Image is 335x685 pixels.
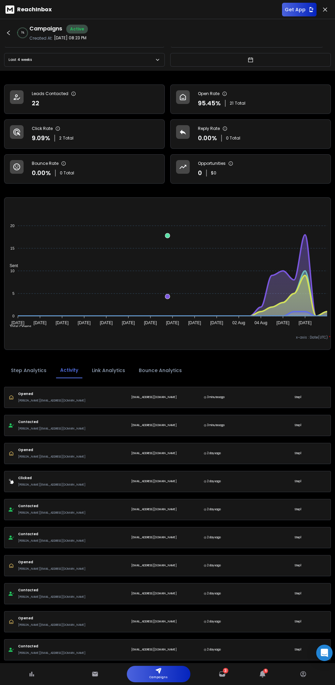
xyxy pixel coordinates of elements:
tspan: 02 Aug [232,320,245,325]
span: Total [235,101,245,106]
tspan: [DATE] [78,320,91,325]
a: Click Rate9.09%2Total [4,119,165,149]
p: 0 [198,168,202,178]
h1: Opened [18,559,85,565]
tspan: 5 [12,291,14,295]
p: [PERSON_NAME][EMAIL_ADDRESS][DOMAIN_NAME] [18,566,85,572]
p: 0.00 % [198,133,217,143]
tspan: [DATE] [298,320,311,325]
h1: Contacted [18,644,85,649]
p: 3 minutes ago [207,395,225,399]
span: Total Opens [4,324,31,329]
p: 2 days ago [207,451,221,456]
tspan: [DATE] [11,320,24,325]
span: 5 [263,669,268,673]
button: Link Analytics [88,363,129,378]
h1: Contacted [18,531,85,537]
p: Step 1 [295,536,301,540]
span: Total [63,135,73,141]
p: [PERSON_NAME][EMAIL_ADDRESS][DOMAIN_NAME] [18,482,85,488]
tspan: [DATE] [277,320,290,325]
a: 3 [219,671,226,677]
p: Leads Contacted [32,91,68,96]
p: 0 Total [226,135,240,141]
p: Bounce Rate [32,161,58,166]
p: Opportunities [198,161,226,166]
h1: Opened [18,447,85,453]
p: Last 4 weeks [9,56,35,63]
p: [PERSON_NAME][EMAIL_ADDRESS][DOMAIN_NAME] [18,510,85,516]
p: [PERSON_NAME][EMAIL_ADDRESS][DOMAIN_NAME] [18,398,85,404]
h1: Campaigns [29,25,62,34]
p: 2 days ago [207,536,221,540]
p: [EMAIL_ADDRESS][DOMAIN_NAME] [131,620,177,624]
div: Open Intercom Messenger [316,645,333,661]
p: [PERSON_NAME][EMAIL_ADDRESS][DOMAIN_NAME] [18,426,85,432]
p: [EMAIL_ADDRESS][DOMAIN_NAME] [131,508,177,512]
tspan: [DATE] [210,320,223,325]
p: 0 Total [60,170,74,176]
h1: Opened [18,616,85,621]
p: 2 days ago [207,592,221,596]
tspan: [DATE] [122,320,135,325]
p: Campaigns [149,674,167,681]
span: 2 [59,135,62,141]
p: 2 days ago [207,648,221,652]
p: 2 days ago [207,508,221,512]
p: Reply Rate [198,126,220,131]
p: [EMAIL_ADDRESS][DOMAIN_NAME] [131,395,177,399]
p: Open Rate [198,91,219,96]
p: Step 1 [295,592,301,596]
p: [EMAIL_ADDRESS][DOMAIN_NAME] [131,648,177,652]
tspan: 0 [12,314,14,318]
p: $ 0 [211,170,216,176]
tspan: [DATE] [100,320,113,325]
h1: Contacted [18,503,85,509]
p: Step 1 [295,620,301,624]
span: 3 [224,668,227,673]
p: Step 1 [295,451,301,456]
span: Sent [4,263,18,268]
a: Bounce Rate0.00%0 Total [4,154,165,184]
p: [EMAIL_ADDRESS][DOMAIN_NAME] [131,451,177,456]
tspan: [DATE] [33,320,46,325]
p: 1 % [21,31,24,35]
p: 9.09 % [32,133,50,143]
p: 2 days ago [207,620,221,624]
button: Get App [282,3,317,16]
tspan: 10 [10,269,14,273]
p: ReachInbox [17,5,52,14]
span: 21 [230,101,233,106]
a: Leads Contacted22 [4,84,165,114]
a: Open Rate95.45%21Total [170,84,331,114]
tspan: [DATE] [144,320,157,325]
tspan: [DATE] [166,320,179,325]
p: 22 [32,98,39,108]
p: 2 days ago [207,479,221,484]
p: [DATE] 08:23 PM [54,35,86,41]
a: Opportunities0$0 [170,154,331,184]
p: Step 1 [295,564,301,568]
p: [PERSON_NAME][EMAIL_ADDRESS][DOMAIN_NAME] [18,650,85,656]
p: 2 days ago [207,564,221,568]
h1: Contacted [18,419,85,425]
p: Step 1 [295,395,301,399]
tspan: 20 [10,224,14,228]
tspan: [DATE] [188,320,201,325]
button: Step Analytics [7,363,51,378]
p: Step 1 [295,508,301,512]
p: [EMAIL_ADDRESS][DOMAIN_NAME] [131,479,177,484]
div: Active [66,25,88,34]
button: Activity [56,363,82,378]
h1: Opened [18,391,85,397]
p: [EMAIL_ADDRESS][DOMAIN_NAME] [131,536,177,540]
p: 3 minutes ago [207,423,225,427]
p: Click Rate [32,126,53,131]
p: [PERSON_NAME][EMAIL_ADDRESS][DOMAIN_NAME] [18,594,85,600]
p: Step 1 [295,479,301,484]
p: 95.45 % [198,98,221,108]
h1: Clicked [18,475,85,481]
p: Step 1 [295,648,301,652]
button: Bounce Analytics [135,363,186,378]
p: [PERSON_NAME][EMAIL_ADDRESS][DOMAIN_NAME] [18,454,85,460]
